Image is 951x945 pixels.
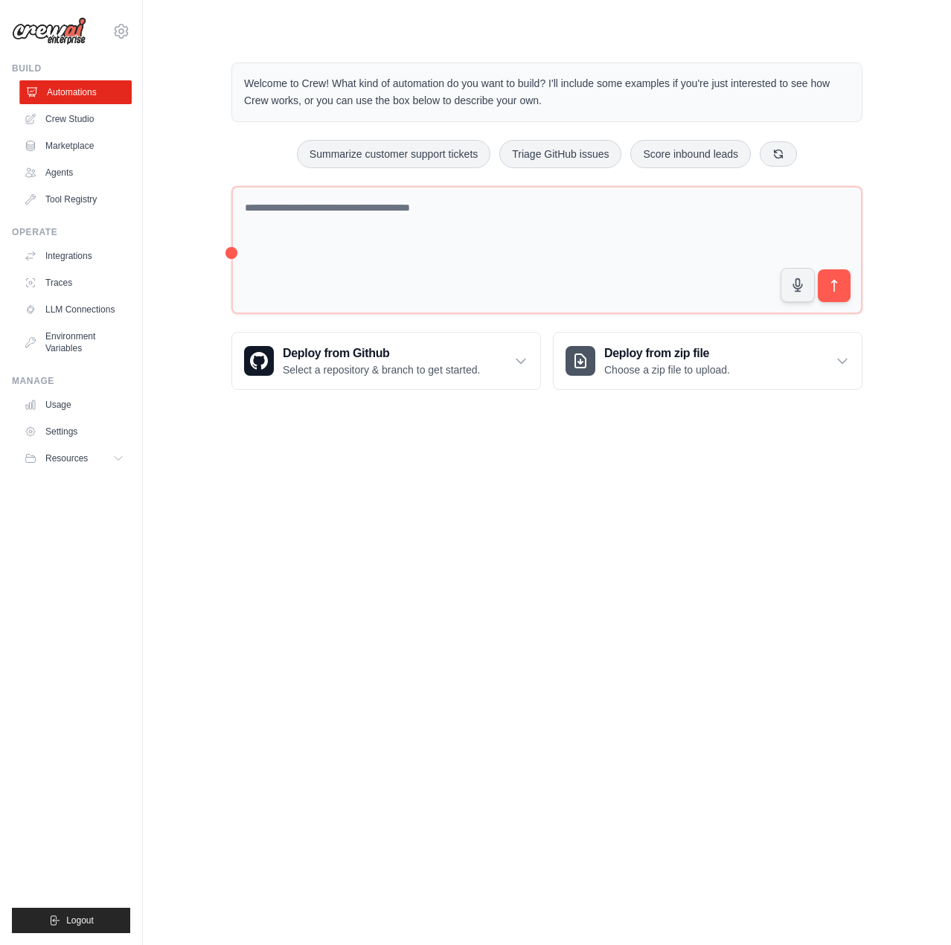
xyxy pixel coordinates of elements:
[18,420,130,443] a: Settings
[18,107,130,131] a: Crew Studio
[18,188,130,211] a: Tool Registry
[66,914,94,926] span: Logout
[18,134,130,158] a: Marketplace
[18,298,130,321] a: LLM Connections
[12,226,130,238] div: Operate
[604,362,730,377] p: Choose a zip file to upload.
[283,362,480,377] p: Select a repository & branch to get started.
[499,140,621,168] button: Triage GitHub issues
[283,345,480,362] h3: Deploy from Github
[18,161,130,185] a: Agents
[604,345,730,362] h3: Deploy from zip file
[630,140,751,168] button: Score inbound leads
[45,452,88,464] span: Resources
[12,17,86,45] img: Logo
[12,908,130,933] button: Logout
[18,446,130,470] button: Resources
[18,393,130,417] a: Usage
[244,75,850,109] p: Welcome to Crew! What kind of automation do you want to build? I'll include some examples if you'...
[19,80,132,104] a: Automations
[12,63,130,74] div: Build
[18,244,130,268] a: Integrations
[297,140,490,168] button: Summarize customer support tickets
[12,375,130,387] div: Manage
[18,271,130,295] a: Traces
[18,324,130,360] a: Environment Variables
